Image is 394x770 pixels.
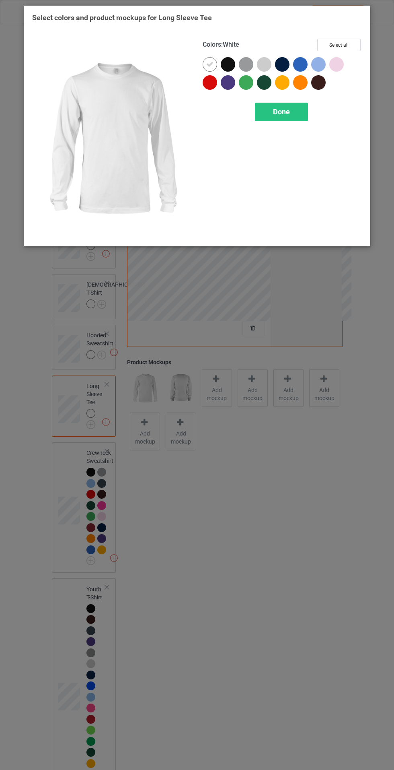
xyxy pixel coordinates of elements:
[317,39,361,51] button: Select all
[203,41,221,48] span: Colors
[273,107,290,116] span: Done
[223,41,239,48] span: White
[32,39,191,238] img: regular.jpg
[203,41,239,49] h4: :
[32,13,212,22] span: Select colors and product mockups for Long Sleeve Tee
